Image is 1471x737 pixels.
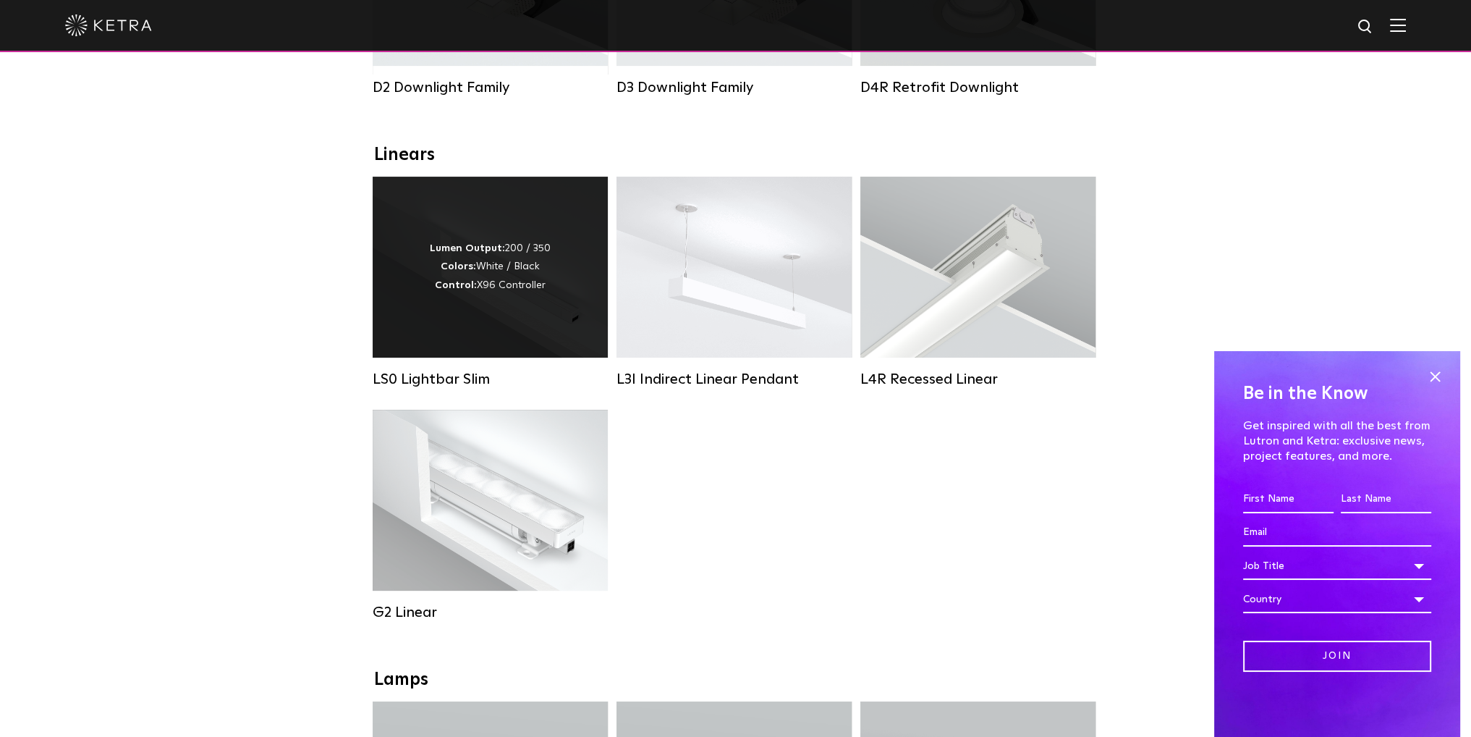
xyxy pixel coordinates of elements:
[441,261,476,271] strong: Colors:
[616,177,852,388] a: L3I Indirect Linear Pendant Lumen Output:400 / 600 / 800 / 1000Housing Colors:White / BlackContro...
[435,280,477,290] strong: Control:
[373,604,608,621] div: G2 Linear
[1243,418,1431,463] p: Get inspired with all the best from Lutron and Ketra: exclusive news, project features, and more.
[1243,552,1431,580] div: Job Title
[374,670,1098,691] div: Lamps
[65,14,152,36] img: ketra-logo-2019-white
[616,79,852,96] div: D3 Downlight Family
[373,410,608,621] a: G2 Linear Lumen Output:400 / 700 / 1000Colors:WhiteBeam Angles:Flood / [GEOGRAPHIC_DATA] / Narrow...
[1243,641,1431,672] input: Join
[1243,380,1431,408] h4: Be in the Know
[1243,519,1431,547] input: Email
[860,177,1095,388] a: L4R Recessed Linear Lumen Output:400 / 600 / 800 / 1000Colors:White / BlackControl:Lutron Clear C...
[1357,18,1375,36] img: search icon
[430,240,551,295] div: 200 / 350 White / Black X96 Controller
[1243,586,1431,613] div: Country
[373,79,608,96] div: D2 Downlight Family
[860,371,1095,388] div: L4R Recessed Linear
[374,145,1098,166] div: Linears
[1243,486,1334,513] input: First Name
[616,371,852,388] div: L3I Indirect Linear Pendant
[373,177,608,388] a: LS0 Lightbar Slim Lumen Output:200 / 350Colors:White / BlackControl:X96 Controller
[1341,486,1431,513] input: Last Name
[373,371,608,388] div: LS0 Lightbar Slim
[430,243,505,253] strong: Lumen Output:
[860,79,1095,96] div: D4R Retrofit Downlight
[1390,18,1406,32] img: Hamburger%20Nav.svg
